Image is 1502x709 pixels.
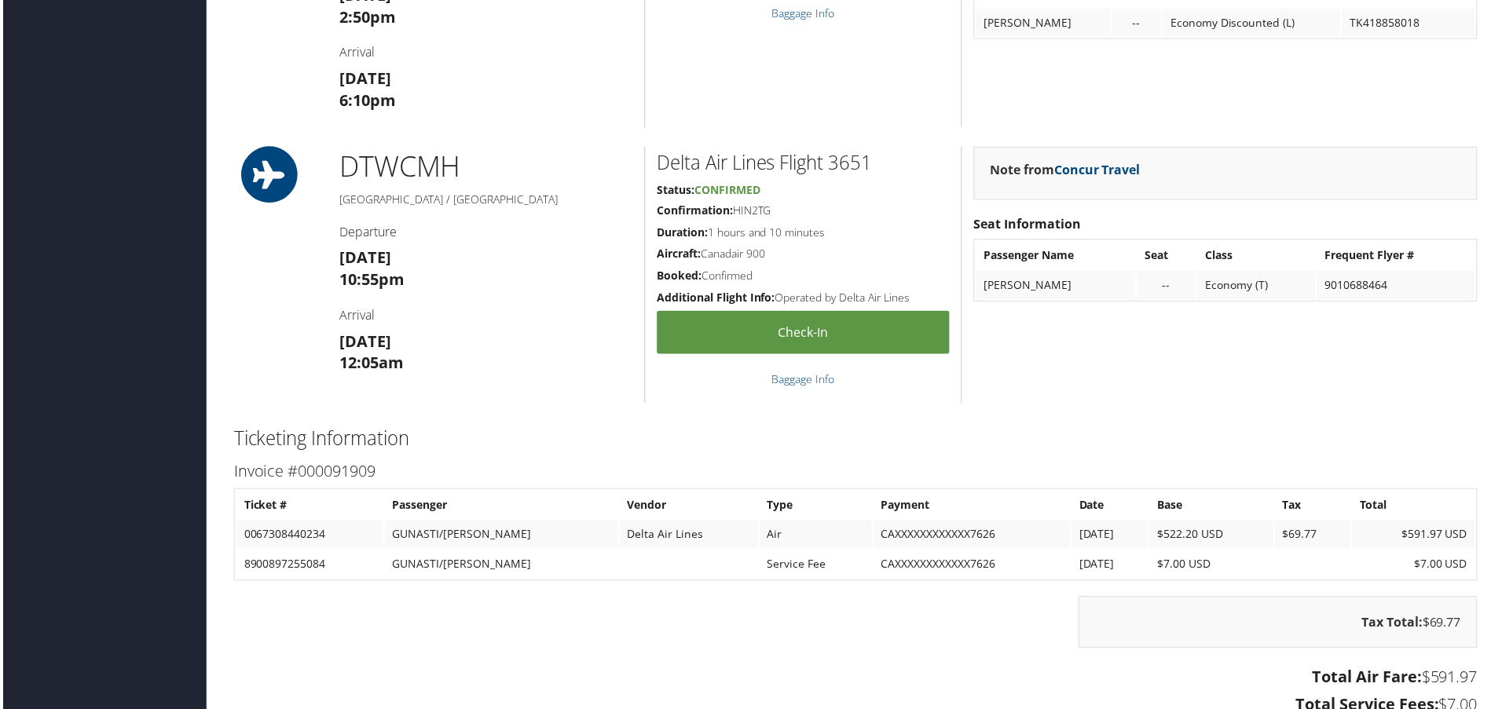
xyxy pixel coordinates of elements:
[977,9,1112,37] td: [PERSON_NAME]
[760,523,873,551] td: Air
[1200,272,1318,301] td: Economy (T)
[1073,523,1150,551] td: [DATE]
[1320,243,1478,271] th: Frequent Flyer #
[760,553,873,581] td: Service Fee
[338,148,632,187] h1: DTW CMH
[657,204,951,220] h5: HIN2TG
[874,493,1072,521] th: Payment
[1152,493,1275,521] th: Base
[338,270,403,291] strong: 10:55pm
[657,150,951,177] h2: Delta Air Lines Flight 3651
[772,5,835,20] a: Baggage Info
[338,90,394,111] strong: 6:10pm
[234,553,382,581] td: 8900897255084
[1152,523,1275,551] td: $522.20 USD
[977,243,1137,271] th: Passenger Name
[1147,280,1190,294] div: --
[1056,162,1142,179] a: Concur Travel
[338,308,632,325] h4: Arrival
[338,354,402,375] strong: 12:05am
[338,225,632,242] h4: Departure
[338,6,394,27] strong: 2:50pm
[1355,523,1478,551] td: $591.97 USD
[991,162,1142,179] strong: Note from
[619,493,758,521] th: Vendor
[1277,493,1354,521] th: Tax
[760,493,873,521] th: Type
[1200,243,1318,271] th: Class
[694,183,760,198] span: Confirmed
[338,332,390,353] strong: [DATE]
[657,226,708,241] strong: Duration:
[1165,9,1343,37] td: Economy Discounted (L)
[338,193,632,209] h5: [GEOGRAPHIC_DATA] / [GEOGRAPHIC_DATA]
[234,523,382,551] td: 0067308440234
[1365,616,1426,634] strong: Tax Total:
[657,291,951,307] h5: Operated by Delta Air Lines
[383,553,617,581] td: GUNASTI/[PERSON_NAME]
[657,247,951,263] h5: Canadair 900
[874,523,1072,551] td: CAXXXXXXXXXXXX7626
[657,183,694,198] strong: Status:
[234,493,382,521] th: Ticket #
[1315,669,1425,690] strong: Total Air Fare:
[772,374,835,389] a: Baggage Info
[383,493,617,521] th: Passenger
[1080,599,1481,651] div: $69.77
[977,272,1137,301] td: [PERSON_NAME]
[1073,493,1150,521] th: Date
[1277,523,1354,551] td: $69.77
[1073,553,1150,581] td: [DATE]
[1355,493,1478,521] th: Total
[657,291,775,306] strong: Additional Flight Info:
[232,462,1481,484] h3: Invoice #000091909
[874,553,1072,581] td: CAXXXXXXXXXXXX7626
[338,68,390,90] strong: [DATE]
[1152,553,1275,581] td: $7.00 USD
[1139,243,1198,271] th: Seat
[1345,9,1478,37] td: TK418858018
[232,427,1481,454] h2: Ticketing Information
[383,523,617,551] td: GUNASTI/[PERSON_NAME]
[338,248,390,269] strong: [DATE]
[1121,16,1155,30] div: --
[657,204,733,219] strong: Confirmation:
[619,523,758,551] td: Delta Air Lines
[1355,553,1478,581] td: $7.00 USD
[657,226,951,242] h5: 1 hours and 10 minutes
[657,247,701,262] strong: Aircraft:
[975,217,1083,234] strong: Seat Information
[232,669,1481,691] h3: $591.97
[657,312,951,356] a: Check-in
[657,269,951,285] h5: Confirmed
[338,44,632,61] h4: Arrival
[657,269,702,284] strong: Booked:
[1320,272,1478,301] td: 9010688464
